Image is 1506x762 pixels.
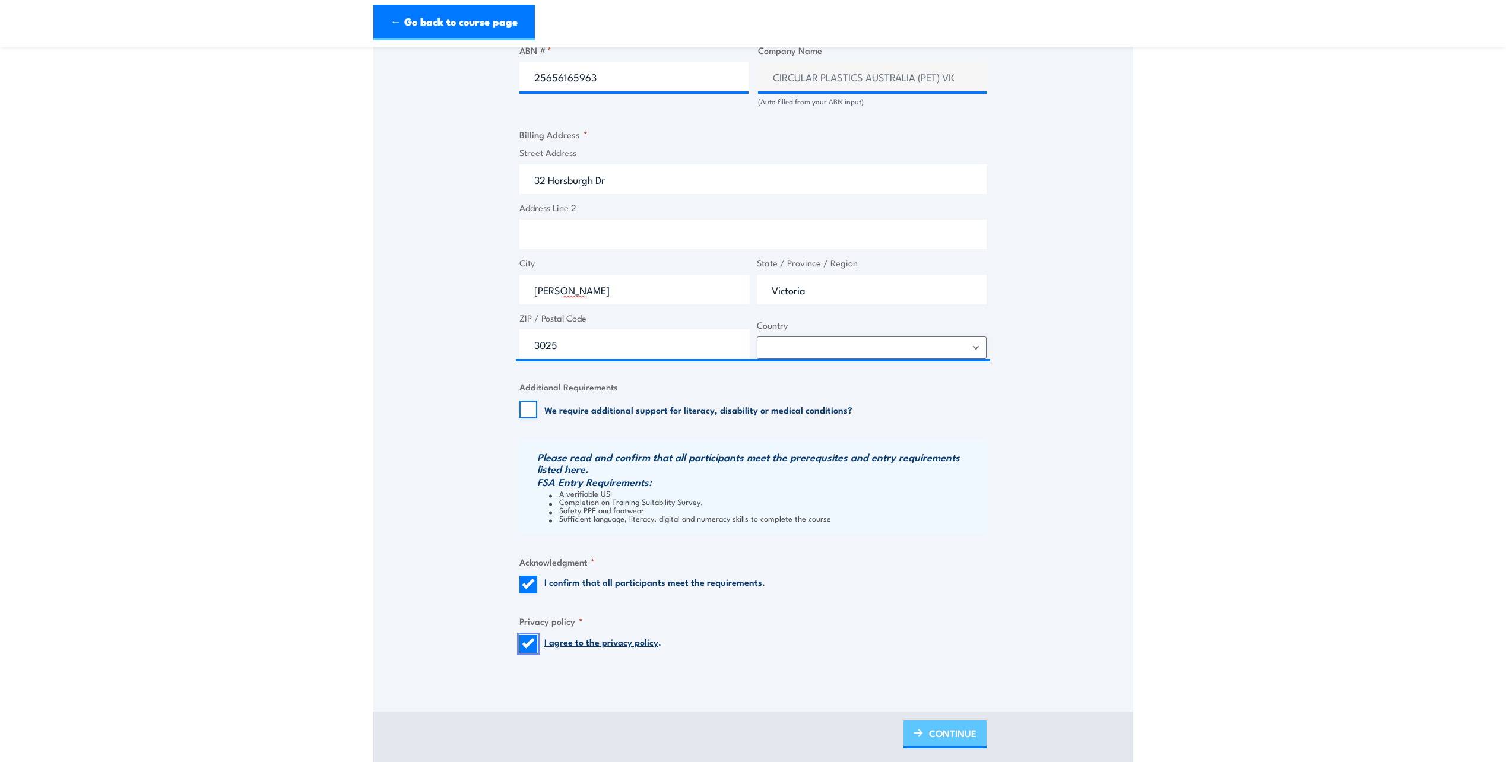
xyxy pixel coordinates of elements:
div: (Auto filled from your ABN input) [758,96,987,107]
label: Address Line 2 [519,201,987,215]
label: ZIP / Postal Code [519,312,750,325]
label: ABN # [519,43,749,57]
label: City [519,256,750,270]
legend: Billing Address [519,128,588,141]
label: Street Address [519,146,987,160]
h3: FSA Entry Requirements: [537,476,984,488]
legend: Privacy policy [519,614,583,628]
input: Enter a location [519,164,987,194]
a: CONTINUE [903,720,987,748]
label: I confirm that all participants meet the requirements. [544,576,765,593]
label: We require additional support for literacy, disability or medical conditions? [544,404,852,415]
legend: Acknowledgment [519,555,595,569]
li: Safety PPE and footwear [549,506,984,514]
span: CONTINUE [929,717,976,749]
legend: Additional Requirements [519,380,618,393]
label: Country [757,319,987,332]
a: ← Go back to course page [373,5,535,40]
label: State / Province / Region [757,256,987,270]
li: Completion on Training Suitability Survey. [549,497,984,506]
a: I agree to the privacy policy [544,635,658,648]
label: . [544,635,661,653]
li: Sufficient language, literacy, digital and numeracy skills to complete the course [549,514,984,522]
label: Company Name [758,43,987,57]
li: A verifiable USI [549,489,984,497]
h3: Please read and confirm that all participants meet the prerequsites and entry requirements listed... [537,451,984,475]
